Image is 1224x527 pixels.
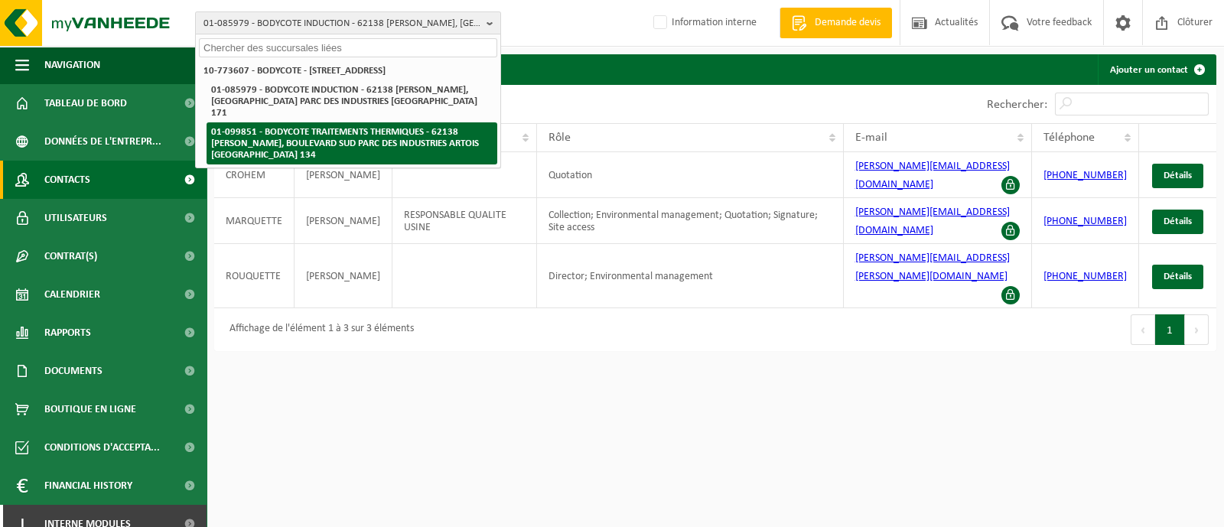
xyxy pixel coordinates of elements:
a: [PERSON_NAME][EMAIL_ADDRESS][PERSON_NAME][DOMAIN_NAME] [855,252,1010,282]
a: [PERSON_NAME][EMAIL_ADDRESS][DOMAIN_NAME] [855,161,1010,190]
label: Information interne [650,11,757,34]
a: Demande devis [780,8,892,38]
a: Détails [1152,210,1203,234]
label: Rechercher: [987,99,1047,111]
td: [PERSON_NAME] [295,198,392,244]
span: Contrat(s) [44,237,97,275]
span: Rôle [549,132,571,144]
span: Navigation [44,46,100,84]
strong: 01-085979 - BODYCOTE INDUCTION - 62138 [PERSON_NAME], [GEOGRAPHIC_DATA] PARC DES INDUSTRIES [GEOG... [211,85,477,118]
a: [PERSON_NAME][EMAIL_ADDRESS][DOMAIN_NAME] [855,207,1010,236]
button: 1 [1155,314,1185,345]
span: Conditions d'accepta... [44,428,160,467]
strong: 01-099851 - BODYCOTE TRAITEMENTS THERMIQUES - 62138 [PERSON_NAME], BOULEVARD SUD PARC DES INDUSTR... [211,127,479,160]
td: Quotation [537,152,843,198]
span: Tableau de bord [44,84,127,122]
input: Chercher des succursales liées [199,38,497,57]
a: [PHONE_NUMBER] [1043,170,1127,181]
span: Boutique en ligne [44,390,136,428]
td: Director; Environmental management [537,244,843,308]
span: Documents [44,352,103,390]
td: ROUQUETTE [214,244,295,308]
span: Utilisateurs [44,199,107,237]
span: Rapports [44,314,91,352]
td: MARQUETTE [214,198,295,244]
span: Contacts [44,161,90,199]
span: Détails [1164,171,1192,181]
td: Collection; Environmental management; Quotation; Signature; Site access [537,198,843,244]
span: Téléphone [1043,132,1095,144]
span: Détails [1164,216,1192,226]
a: Ajouter un contact [1098,54,1215,85]
td: CROHEM [214,152,295,198]
div: Affichage de l'élément 1 à 3 sur 3 éléments [222,316,414,343]
span: Demande devis [811,15,884,31]
span: 01-085979 - BODYCOTE INDUCTION - 62138 [PERSON_NAME], [GEOGRAPHIC_DATA] PARC DES INDUSTRIES [GEOG... [203,12,480,35]
button: 01-085979 - BODYCOTE INDUCTION - 62138 [PERSON_NAME], [GEOGRAPHIC_DATA] PARC DES INDUSTRIES [GEOG... [195,11,501,34]
span: Calendrier [44,275,100,314]
strong: 10-773607 - BODYCOTE - [STREET_ADDRESS] [203,66,386,76]
a: [PHONE_NUMBER] [1043,271,1127,282]
span: Financial History [44,467,132,505]
span: Données de l'entrepr... [44,122,161,161]
a: Détails [1152,164,1203,188]
td: RESPONSABLE QUALITE USINE [392,198,537,244]
span: Détails [1164,272,1192,281]
span: E-mail [855,132,887,144]
button: Next [1185,314,1209,345]
td: [PERSON_NAME] [295,244,392,308]
td: [PERSON_NAME] [295,152,392,198]
a: Détails [1152,265,1203,289]
a: [PHONE_NUMBER] [1043,216,1127,227]
button: Previous [1131,314,1155,345]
